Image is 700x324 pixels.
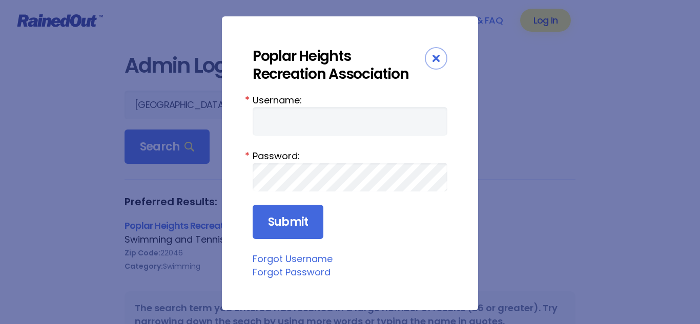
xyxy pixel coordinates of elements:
a: Forgot Password [253,266,331,278]
div: Close [425,47,447,70]
label: Password: [253,149,447,163]
label: Username: [253,93,447,107]
input: Submit [253,205,323,240]
div: Poplar Heights Recreation Association [253,47,425,83]
a: Forgot Username [253,252,333,265]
